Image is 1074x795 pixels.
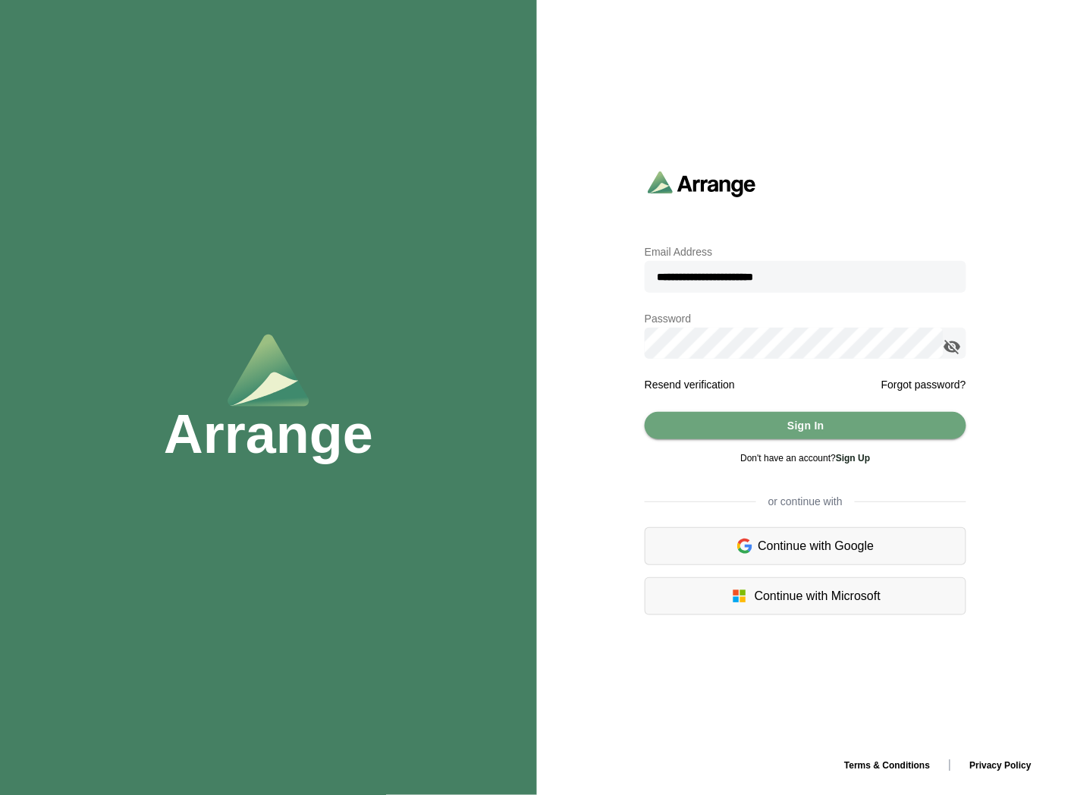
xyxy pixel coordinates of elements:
[944,338,962,356] i: appended action
[881,376,966,394] a: Forgot password?
[730,587,749,605] img: microsoft-logo.7cf64d5f.svg
[645,243,966,261] p: Email Address
[645,412,966,439] button: Sign In
[645,527,966,565] div: Continue with Google
[832,760,942,771] a: Terms & Conditions
[836,453,870,463] a: Sign Up
[645,310,966,328] p: Password
[756,494,855,509] span: or continue with
[948,758,951,771] span: |
[645,577,966,615] div: Continue with Microsoft
[648,171,756,197] img: arrangeai-name-small-logo.4d2b8aee.svg
[164,407,373,461] h1: Arrange
[645,379,735,391] a: Resend verification
[958,760,1044,771] a: Privacy Policy
[740,453,870,463] span: Don't have an account?
[737,537,752,555] img: google-logo.6d399ca0.svg
[787,411,824,440] span: Sign In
